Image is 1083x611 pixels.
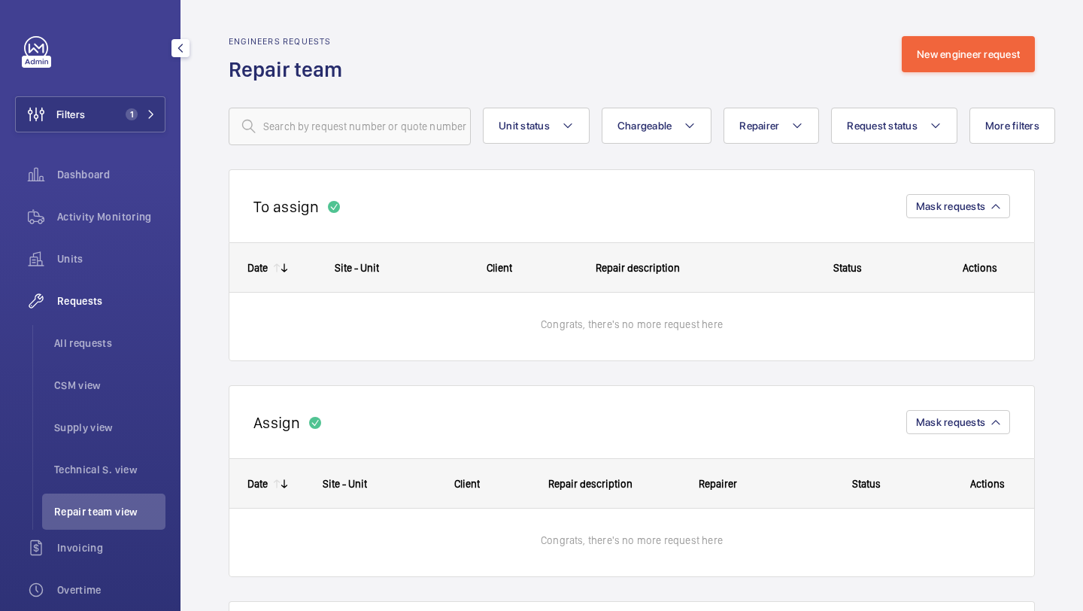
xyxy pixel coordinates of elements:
[54,504,165,519] span: Repair team view
[15,96,165,132] button: Filters1
[483,108,590,144] button: Unit status
[831,108,957,144] button: Request status
[454,478,480,490] span: Client
[54,336,165,351] span: All requests
[617,120,672,132] span: Chargeable
[57,167,165,182] span: Dashboard
[499,120,550,132] span: Unit status
[57,582,165,597] span: Overtime
[985,120,1039,132] span: More filters
[335,262,379,274] span: Site - Unit
[323,478,367,490] span: Site - Unit
[906,194,1010,218] button: Mask requests
[902,36,1035,72] button: New engineer request
[229,56,351,84] h1: Repair team
[852,478,881,490] span: Status
[54,378,165,393] span: CSM view
[916,200,985,212] span: Mask requests
[54,420,165,435] span: Supply view
[247,262,268,274] div: Date
[833,262,862,274] span: Status
[906,410,1010,434] button: Mask requests
[548,478,633,490] span: Repair description
[229,36,351,47] h2: Engineers requests
[739,120,779,132] span: Repairer
[253,197,319,216] h2: To assign
[253,413,300,432] h2: Assign
[916,416,985,428] span: Mask requests
[57,540,165,555] span: Invoicing
[969,108,1055,144] button: More filters
[596,262,680,274] span: Repair description
[724,108,819,144] button: Repairer
[847,120,918,132] span: Request status
[970,478,1005,490] span: Actions
[699,478,737,490] span: Repairer
[57,251,165,266] span: Units
[229,108,471,145] input: Search by request number or quote number
[56,107,85,122] span: Filters
[126,108,138,120] span: 1
[963,262,997,274] span: Actions
[602,108,712,144] button: Chargeable
[487,262,512,274] span: Client
[247,478,268,490] div: Date
[54,462,165,477] span: Technical S. view
[57,293,165,309] span: Requests
[57,209,165,224] span: Activity Monitoring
